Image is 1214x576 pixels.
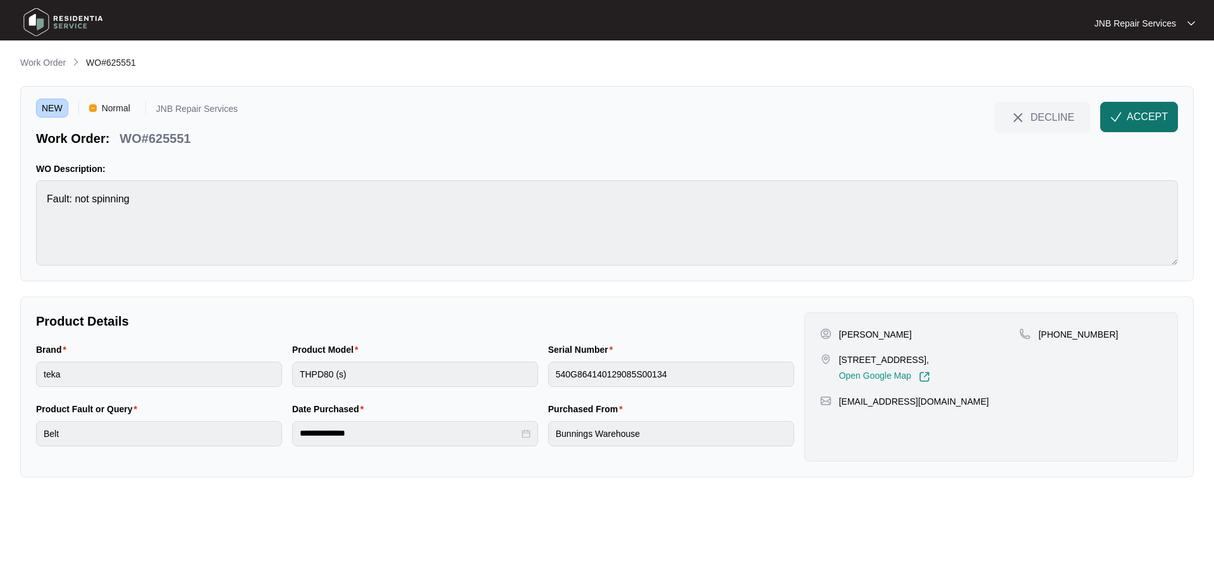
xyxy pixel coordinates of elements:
label: Date Purchased [292,403,369,415]
img: map-pin [820,353,831,365]
textarea: Fault: not spinning [36,180,1178,266]
a: Open Google Map [839,371,930,383]
input: Date Purchased [300,427,519,440]
p: WO#625551 [120,130,190,147]
p: WO Description: [36,162,1178,175]
p: JNB Repair Services [1094,17,1176,30]
button: check-IconACCEPT [1100,102,1178,132]
p: [STREET_ADDRESS], [839,353,930,366]
input: Brand [36,362,282,387]
p: Product Details [36,312,794,330]
a: Work Order [18,56,68,70]
input: Purchased From [548,421,794,446]
span: Normal [97,99,135,118]
p: [EMAIL_ADDRESS][DOMAIN_NAME] [839,395,989,408]
label: Product Model [292,343,364,356]
span: NEW [36,99,68,118]
p: Work Order [20,56,66,69]
p: Work Order: [36,130,109,147]
img: chevron-right [71,57,81,67]
img: map-pin [1019,328,1031,340]
span: DECLINE [1031,110,1074,124]
p: JNB Repair Services [156,104,238,118]
input: Serial Number [548,362,794,387]
img: close-Icon [1010,110,1026,125]
img: map-pin [820,395,831,407]
input: Product Model [292,362,538,387]
img: residentia service logo [19,3,107,41]
img: check-Icon [1110,111,1122,123]
span: ACCEPT [1127,109,1168,125]
label: Brand [36,343,71,356]
button: close-IconDECLINE [995,102,1090,132]
p: [PHONE_NUMBER] [1038,328,1118,341]
p: [PERSON_NAME] [839,328,912,341]
input: Product Fault or Query [36,421,282,446]
span: WO#625551 [86,58,136,68]
img: Vercel Logo [89,104,97,112]
img: user-pin [820,328,831,340]
label: Purchased From [548,403,628,415]
label: Serial Number [548,343,618,356]
img: dropdown arrow [1187,20,1195,27]
label: Product Fault or Query [36,403,142,415]
img: Link-External [919,371,930,383]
